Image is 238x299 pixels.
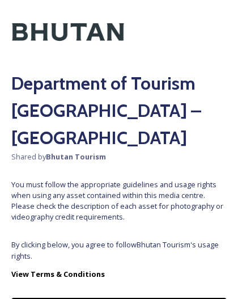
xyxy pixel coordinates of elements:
a: View Terms & Conditions [11,267,227,281]
span: By clicking below, you agree to follow Bhutan Tourism 's usage rights. [11,239,227,261]
strong: View Terms & Conditions [11,269,105,279]
span: You must follow the appropriate guidelines and usage rights when using any asset contained within... [11,179,227,223]
h2: Department of Tourism [GEOGRAPHIC_DATA] – [GEOGRAPHIC_DATA] [11,70,227,151]
strong: Bhutan Tourism [46,151,106,162]
span: Shared by [11,151,227,162]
